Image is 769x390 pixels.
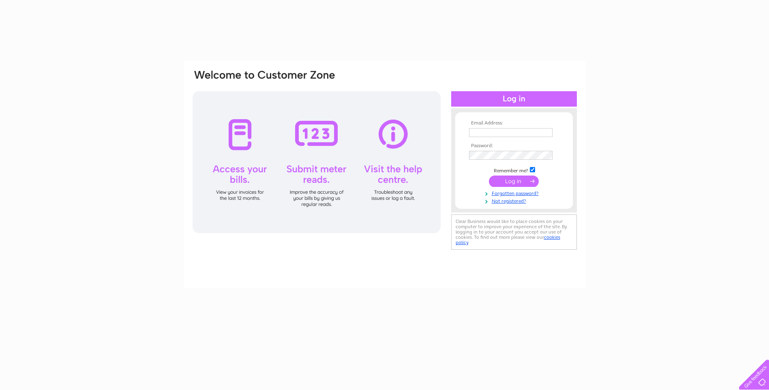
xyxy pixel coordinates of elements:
[467,143,561,149] th: Password:
[467,120,561,126] th: Email Address:
[469,189,561,197] a: Forgotten password?
[456,234,560,245] a: cookies policy
[467,166,561,174] td: Remember me?
[451,214,577,250] div: Clear Business would like to place cookies on your computer to improve your experience of the sit...
[469,197,561,204] a: Not registered?
[489,176,539,187] input: Submit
